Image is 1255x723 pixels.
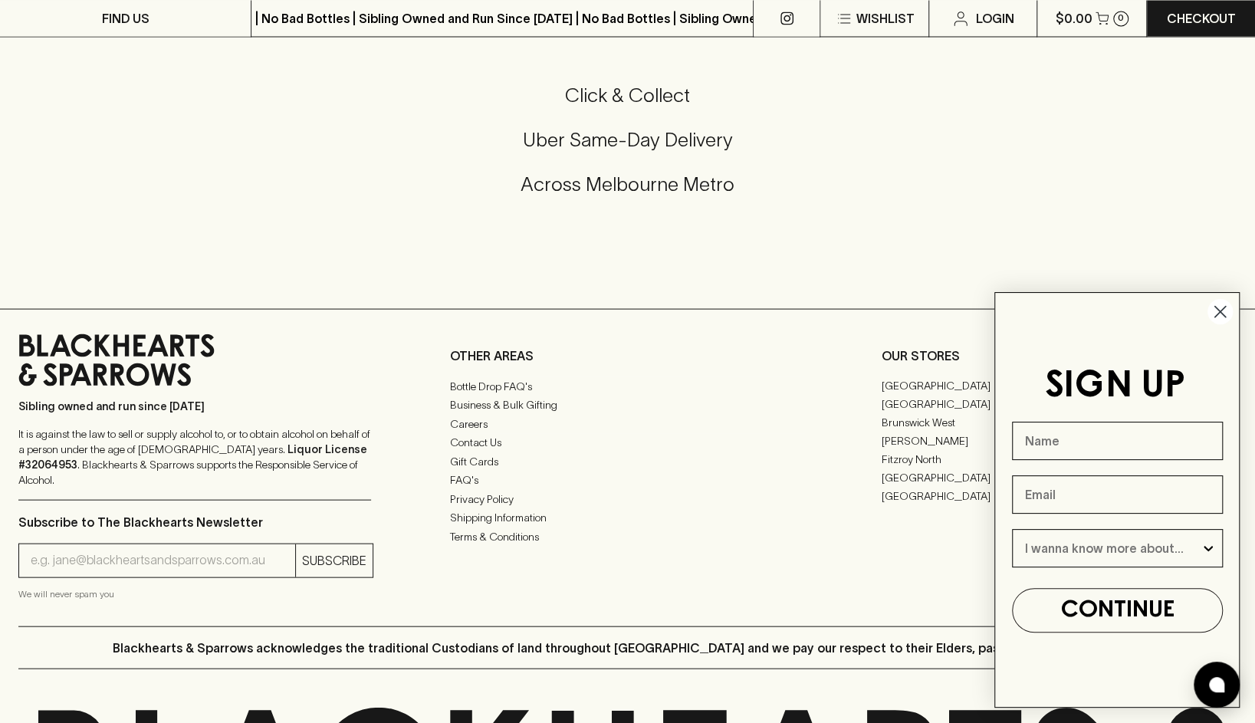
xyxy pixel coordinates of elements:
[979,277,1255,723] div: FLYOUT Form
[450,346,805,364] p: OTHER AREAS
[856,9,915,28] p: Wishlist
[102,9,149,28] p: FIND US
[1118,14,1124,22] p: 0
[1201,530,1216,567] button: Show Options
[1012,422,1223,460] input: Name
[450,414,805,432] a: Careers
[450,508,805,527] a: Shipping Information
[18,21,1237,278] div: Call to action block
[1166,9,1235,28] p: Checkout
[1025,530,1201,567] input: I wanna know more about...
[1056,9,1092,28] p: $0.00
[18,512,373,531] p: Subscribe to The Blackhearts Newsletter
[1045,369,1185,404] span: SIGN UP
[18,171,1237,196] h5: Across Melbourne Metro
[31,547,295,572] input: e.g. jane@blackheartsandsparrows.com.au
[450,376,805,395] a: Bottle Drop FAQ's
[18,82,1237,107] h5: Click & Collect
[450,527,805,545] a: Terms & Conditions
[1207,298,1234,325] button: Close dialog
[1012,475,1223,514] input: Email
[882,487,1060,505] a: [GEOGRAPHIC_DATA]
[976,9,1014,28] p: Login
[450,396,805,414] a: Business & Bulk Gifting
[882,432,1060,450] a: [PERSON_NAME]
[882,468,1060,487] a: [GEOGRAPHIC_DATA]
[18,442,367,470] strong: Liquor License #32064953
[882,346,1237,364] p: OUR STORES
[882,376,1060,395] a: [GEOGRAPHIC_DATA]
[450,471,805,489] a: FAQ's
[882,395,1060,413] a: [GEOGRAPHIC_DATA]
[450,489,805,508] a: Privacy Policy
[18,127,1237,152] h5: Uber Same-Day Delivery
[450,452,805,470] a: Gift Cards
[1012,588,1223,633] button: CONTINUE
[18,586,373,601] p: We will never spam you
[1209,677,1224,692] img: bubble-icon
[882,450,1060,468] a: Fitzroy North
[302,550,366,569] p: SUBSCRIBE
[450,433,805,452] a: Contact Us
[18,426,371,487] p: It is against the law to sell or supply alcohol to, or to obtain alcohol on behalf of a person un...
[296,544,373,577] button: SUBSCRIBE
[882,413,1060,432] a: Brunswick West
[18,398,371,413] p: Sibling owned and run since [DATE]
[113,638,1143,656] p: Blackhearts & Sparrows acknowledges the traditional Custodians of land throughout [GEOGRAPHIC_DAT...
